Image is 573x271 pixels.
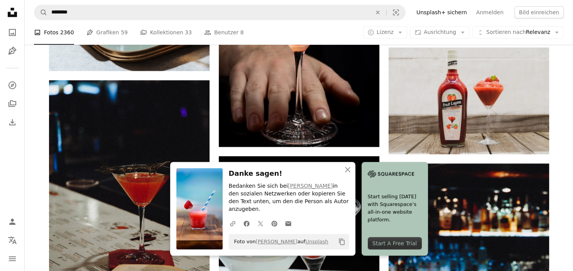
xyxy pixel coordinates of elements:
[140,20,192,45] a: Kollektionen 33
[387,5,405,20] button: Visuelle Suche
[514,6,564,19] button: Bild einreichen
[473,26,564,39] button: Sortieren nachRelevanz
[5,5,20,22] a: Startseite — Unsplash
[219,43,379,50] a: Eine Person, die ein Cocktailglas mit Limettengarnitur hält
[363,26,407,39] button: Lizenz
[368,193,422,224] span: Start selling [DATE] with Squarespace’s all-in-one website platform.
[368,168,414,180] img: file-1705255347840-230a6ab5bca9image
[121,28,128,37] span: 59
[369,5,386,20] button: Löschen
[229,182,349,213] p: Bedanken Sie sich bei in den sozialen Netzwerken oder kopieren Sie den Text unten, um den die Per...
[5,232,20,248] button: Sprache
[5,96,20,111] a: Kollektionen
[5,114,20,130] a: Bisherige Downloads
[486,29,526,35] span: Sortieren nach
[281,215,295,231] a: Via E-Mail teilen teilen
[5,251,20,266] button: Menü
[335,235,348,248] button: In die Zwischenablage kopieren
[256,239,297,244] a: [PERSON_NAME]
[472,6,508,19] a: Anmelden
[5,43,20,59] a: Grafiken
[34,5,47,20] button: Unsplash suchen
[410,26,470,39] button: Ausrichtung
[486,29,550,36] span: Relevanz
[377,29,394,35] span: Lizenz
[240,28,244,37] span: 8
[362,162,428,256] a: Start selling [DATE] with Squarespace’s all-in-one website platform.Start A Free Trial
[204,20,244,45] a: Benutzer 8
[368,237,422,249] div: Start A Free Trial
[229,168,349,179] h3: Danke sagen!
[389,97,549,104] a: eine Flasche Fruchtmarmelade neben einem Glas Erdbeersaft
[412,6,472,19] a: Unsplash+ sichern
[86,20,128,45] a: Grafiken 59
[424,29,456,35] span: Ausrichtung
[230,236,328,248] span: Foto von auf
[389,47,549,154] img: eine Flasche Fruchtmarmelade neben einem Glas Erdbeersaft
[185,28,192,37] span: 33
[305,239,328,244] a: Unsplash
[5,77,20,93] a: Entdecken
[240,215,254,231] a: Auf Facebook teilen
[5,25,20,40] a: Fotos
[288,183,333,189] a: [PERSON_NAME]
[254,215,267,231] a: Auf Twitter teilen
[267,215,281,231] a: Auf Pinterest teilen
[34,5,406,20] form: Finden Sie Bildmaterial auf der ganzen Webseite
[5,214,20,229] a: Anmelden / Registrieren
[49,197,210,204] a: klares Martiniglas auf weißem Papier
